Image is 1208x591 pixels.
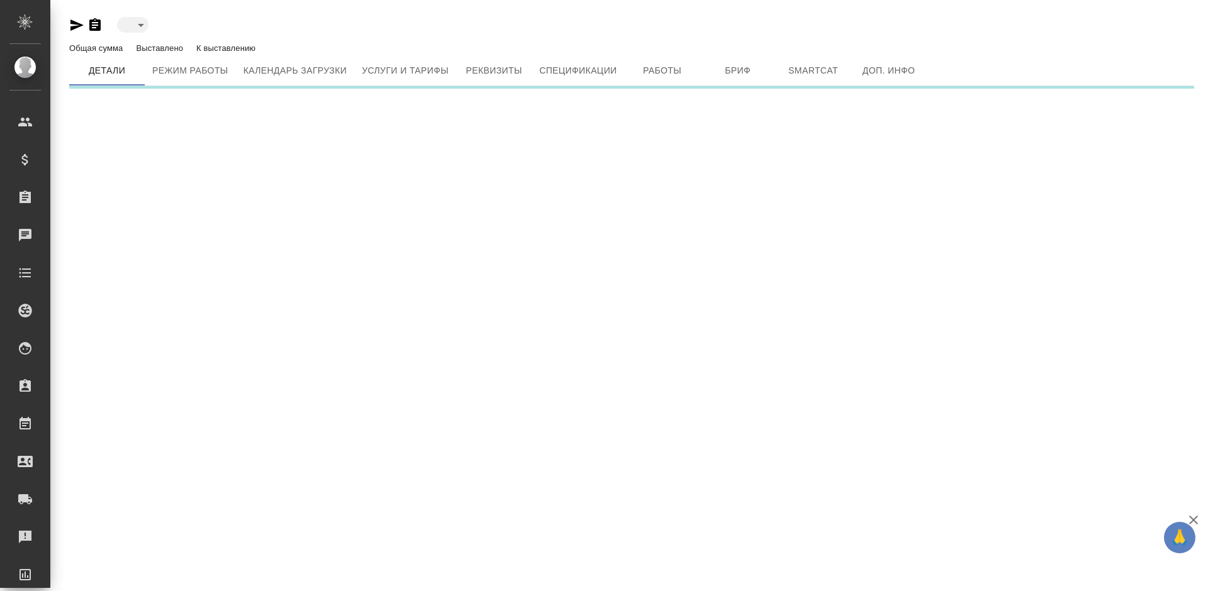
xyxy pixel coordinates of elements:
[196,43,259,53] p: К выставлению
[859,63,919,79] span: Доп. инфо
[362,63,449,79] span: Услуги и тарифы
[632,63,693,79] span: Работы
[243,63,347,79] span: Календарь загрузки
[464,63,524,79] span: Реквизиты
[1169,524,1190,551] span: 🙏
[69,43,126,53] p: Общая сумма
[77,63,137,79] span: Детали
[136,43,186,53] p: Выставлено
[69,18,84,33] button: Скопировать ссылку для ЯМессенджера
[1164,522,1195,553] button: 🙏
[152,63,228,79] span: Режим работы
[87,18,103,33] button: Скопировать ссылку
[539,63,617,79] span: Спецификации
[708,63,768,79] span: Бриф
[783,63,844,79] span: Smartcat
[117,17,148,33] div: ​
